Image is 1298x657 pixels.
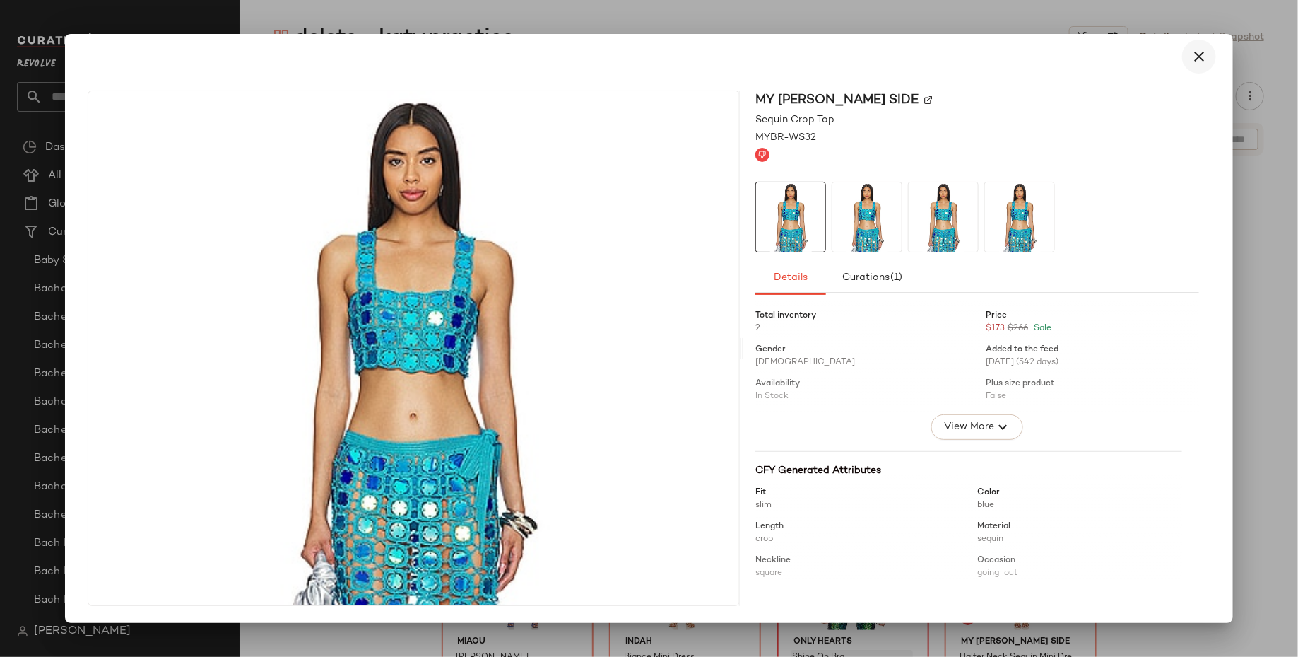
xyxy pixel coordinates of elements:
[931,414,1023,440] button: View More
[756,182,825,252] img: MYBR-WS32_V1.jpg
[842,272,903,284] span: Curations
[755,112,834,127] span: Sequin Crop Top
[832,182,902,252] img: MYBR-WS32_V1.jpg
[943,419,994,436] span: View More
[909,182,978,252] img: MYBR-WS32_V1.jpg
[755,91,919,110] span: My [PERSON_NAME] Side
[985,182,1054,252] img: MYBR-WS32_V1.jpg
[88,91,739,605] img: MYBR-WS32_V1.jpg
[774,272,808,284] span: Details
[924,96,933,105] img: svg%3e
[755,463,1182,478] div: CFY Generated Attributes
[890,272,902,284] span: (1)
[755,130,816,145] span: MYBR-WS32
[758,151,767,159] img: svg%3e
